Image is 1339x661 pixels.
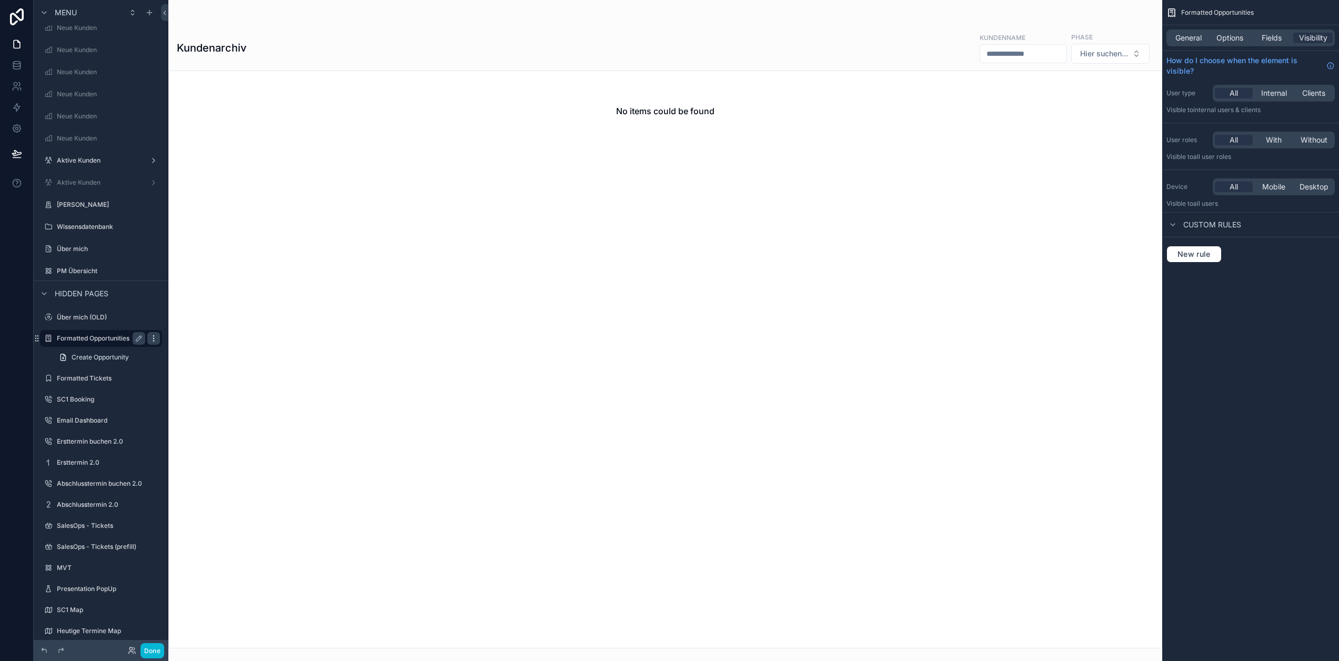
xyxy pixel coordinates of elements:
a: Aktive Kunden [40,152,162,169]
label: Über mich [57,245,160,253]
label: Formatted Opportunities [57,334,141,343]
a: PM Übersicht [40,263,162,279]
label: Wissensdatenbank [57,223,160,231]
span: General [1175,33,1202,43]
button: Done [140,643,164,658]
a: SalesOps - Tickets (prefill) [40,538,162,555]
span: Custom rules [1183,219,1241,230]
a: Abschlusstermin buchen 2.0 [40,475,162,492]
a: Ersttermin buchen 2.0 [40,433,162,450]
p: Visible to [1166,199,1335,208]
a: MVT [40,559,162,576]
span: Visibility [1299,33,1327,43]
label: Presentation PopUp [57,585,160,593]
label: Neue Kunden [57,90,160,98]
label: MVT [57,564,160,572]
a: [PERSON_NAME] [40,196,162,213]
span: Menu [55,7,77,18]
a: SalesOps - Tickets [40,517,162,534]
span: Mobile [1262,182,1285,192]
label: Formatted Tickets [57,374,160,383]
a: Heutige Termine Map [40,623,162,639]
span: Create Opportunity [72,353,129,362]
label: Aktive Kunden [57,178,145,187]
label: Email Dashboard [57,416,160,425]
a: Neue Kunden [40,42,162,58]
label: User type [1166,89,1209,97]
span: Fields [1262,33,1282,43]
span: Internal users & clients [1193,106,1261,114]
span: All [1230,182,1238,192]
label: Neue Kunden [57,68,160,76]
a: Abschlusstermin 2.0 [40,496,162,513]
label: Ersttermin 2.0 [57,458,160,467]
label: Heutige Termine Map [57,627,160,635]
label: PM Übersicht [57,267,160,275]
span: All user roles [1193,153,1231,161]
a: Über mich (OLD) [40,309,162,326]
span: Options [1216,33,1243,43]
span: New rule [1173,249,1215,259]
label: SC1 Map [57,606,160,614]
a: Create Opportunity [53,349,162,366]
p: Visible to [1166,106,1335,114]
a: Neue Kunden [40,64,162,81]
span: Clients [1302,88,1325,98]
span: Formatted Opportunities [1181,8,1254,17]
label: User roles [1166,136,1209,144]
span: Hidden pages [55,288,108,299]
a: Formatted Tickets [40,370,162,387]
label: [PERSON_NAME] [57,201,160,209]
label: Ersttermin buchen 2.0 [57,437,160,446]
a: Neue Kunden [40,86,162,103]
label: Neue Kunden [57,24,160,32]
span: All [1230,135,1238,145]
span: Internal [1261,88,1287,98]
span: Desktop [1300,182,1328,192]
a: Formatted Opportunities [40,330,162,347]
a: SC1 Map [40,602,162,618]
a: Ersttermin 2.0 [40,454,162,471]
a: Neue Kunden [40,19,162,36]
a: Neue Kunden [40,130,162,147]
a: How do I choose when the element is visible? [1166,55,1335,76]
label: Neue Kunden [57,134,160,143]
a: Wissensdatenbank [40,218,162,235]
a: Über mich [40,241,162,257]
label: Neue Kunden [57,46,160,54]
label: Abschlusstermin 2.0 [57,500,160,509]
span: All [1230,88,1238,98]
p: Visible to [1166,153,1335,161]
button: New rule [1166,246,1222,263]
a: Email Dashboard [40,412,162,429]
span: all users [1193,199,1218,207]
span: How do I choose when the element is visible? [1166,55,1322,76]
a: Presentation PopUp [40,580,162,597]
a: SC1 Booking [40,391,162,408]
label: Abschlusstermin buchen 2.0 [57,479,160,488]
span: Without [1301,135,1327,145]
label: Device [1166,183,1209,191]
label: SalesOps - Tickets (prefill) [57,543,160,551]
label: SalesOps - Tickets [57,522,160,530]
label: Neue Kunden [57,112,160,121]
a: Neue Kunden [40,108,162,125]
label: Aktive Kunden [57,156,145,165]
label: SC1 Booking [57,395,160,404]
label: Über mich (OLD) [57,313,160,322]
a: Aktive Kunden [40,174,162,191]
span: With [1266,135,1282,145]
